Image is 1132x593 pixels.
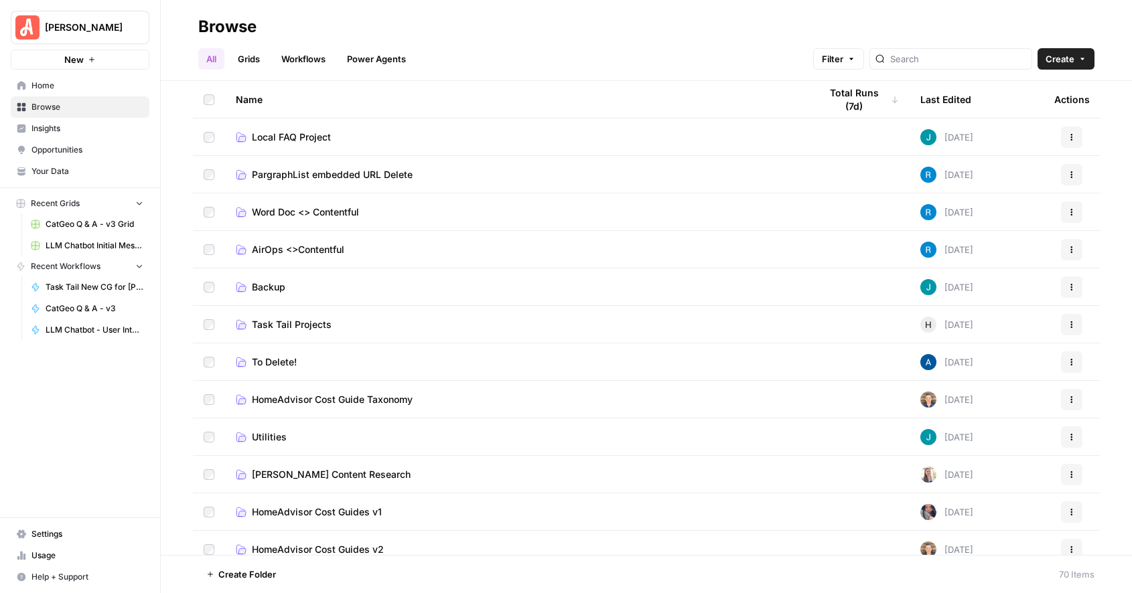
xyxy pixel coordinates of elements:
[920,504,936,520] img: z7thsnrr4ts3t7dx1vqir5w2yny7
[25,276,149,298] a: Task Tail New CG for [PERSON_NAME]
[252,205,359,219] span: Word Doc <> Contentful
[920,429,936,445] img: gsxx783f1ftko5iaboo3rry1rxa5
[813,48,864,70] button: Filter
[218,568,276,581] span: Create Folder
[920,81,971,118] div: Last Edited
[920,392,936,408] img: 50s1itr6iuawd1zoxsc8bt0iyxwq
[920,354,973,370] div: [DATE]
[920,541,973,558] div: [DATE]
[236,543,798,556] a: HomeAdvisor Cost Guides v2
[236,468,798,481] a: [PERSON_NAME] Content Research
[236,168,798,181] a: PargraphList embedded URL Delete
[11,566,149,588] button: Help + Support
[46,240,143,252] span: LLM Chatbot Initial Message Intent
[890,52,1026,66] input: Search
[230,48,268,70] a: Grids
[339,48,414,70] a: Power Agents
[252,168,413,181] span: PargraphList embedded URL Delete
[920,504,973,520] div: [DATE]
[920,204,973,220] div: [DATE]
[31,571,143,583] span: Help + Support
[920,392,973,408] div: [DATE]
[198,564,284,585] button: Create Folder
[198,48,224,70] a: All
[236,318,798,331] a: Task Tail Projects
[1038,48,1094,70] button: Create
[920,167,936,183] img: 4ql36xcz6vn5z6vl131rp0snzihs
[236,205,798,219] a: Word Doc <> Contentful
[920,354,936,370] img: he81ibor8lsei4p3qvg4ugbvimgp
[11,523,149,545] a: Settings
[46,324,143,336] span: LLM Chatbot - User Intent Tagging
[920,129,936,145] img: gsxx783f1ftko5iaboo3rry1rxa5
[11,256,149,276] button: Recent Workflows
[252,543,384,556] span: HomeAdvisor Cost Guides v2
[31,101,143,113] span: Browse
[11,545,149,566] a: Usage
[920,129,973,145] div: [DATE]
[1054,81,1090,118] div: Actions
[273,48,334,70] a: Workflows
[920,467,973,483] div: [DATE]
[11,118,149,139] a: Insights
[920,317,973,333] div: [DATE]
[920,204,936,220] img: 4ql36xcz6vn5z6vl131rp0snzihs
[31,528,143,540] span: Settings
[31,197,80,209] span: Recent Grids
[252,243,344,256] span: AirOps <>Contentful
[46,303,143,315] span: CatGeo Q & A - v3
[25,214,149,235] a: CatGeo Q & A - v3 Grid
[31,549,143,562] span: Usage
[198,16,257,37] div: Browse
[25,298,149,319] a: CatGeo Q & A - v3
[15,15,40,39] img: Angi Logo
[236,243,798,256] a: AirOps <>Contentful
[11,11,149,44] button: Workspace: Angi
[236,430,798,444] a: Utilities
[236,81,798,118] div: Name
[820,81,899,118] div: Total Runs (7d)
[920,467,936,483] img: 6nbwfcfcmyg6kjpjqwyn2ex865ht
[11,50,149,70] button: New
[11,139,149,161] a: Opportunities
[31,144,143,156] span: Opportunities
[31,122,143,135] span: Insights
[31,165,143,177] span: Your Data
[252,280,285,294] span: Backup
[252,318,332,331] span: Task Tail Projects
[252,131,331,144] span: Local FAQ Project
[252,430,287,444] span: Utilities
[920,242,936,258] img: 4ql36xcz6vn5z6vl131rp0snzihs
[920,279,936,295] img: gsxx783f1ftko5iaboo3rry1rxa5
[236,280,798,294] a: Backup
[11,75,149,96] a: Home
[920,242,973,258] div: [DATE]
[25,235,149,256] a: LLM Chatbot Initial Message Intent
[11,193,149,214] button: Recent Grids
[45,21,126,34] span: [PERSON_NAME]
[252,468,411,481] span: [PERSON_NAME] Content Research
[252,393,413,406] span: HomeAdvisor Cost Guide Taxonomy
[236,505,798,519] a: HomeAdvisor Cost Guides v1
[920,429,973,445] div: [DATE]
[236,131,798,144] a: Local FAQ Project
[46,281,143,293] span: Task Tail New CG for [PERSON_NAME]
[920,279,973,295] div: [DATE]
[31,80,143,92] span: Home
[11,96,149,118] a: Browse
[822,52,843,66] span: Filter
[252,355,297,369] span: To Delete!
[236,393,798,406] a: HomeAdvisor Cost Guide Taxonomy
[252,505,382,519] span: HomeAdvisor Cost Guides v1
[236,355,798,369] a: To Delete!
[31,260,100,272] span: Recent Workflows
[1046,52,1074,66] span: Create
[11,161,149,182] a: Your Data
[64,53,84,66] span: New
[25,319,149,341] a: LLM Chatbot - User Intent Tagging
[1059,568,1094,581] div: 70 Items
[920,541,936,558] img: 50s1itr6iuawd1zoxsc8bt0iyxwq
[46,218,143,230] span: CatGeo Q & A - v3 Grid
[925,318,932,331] span: H
[920,167,973,183] div: [DATE]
